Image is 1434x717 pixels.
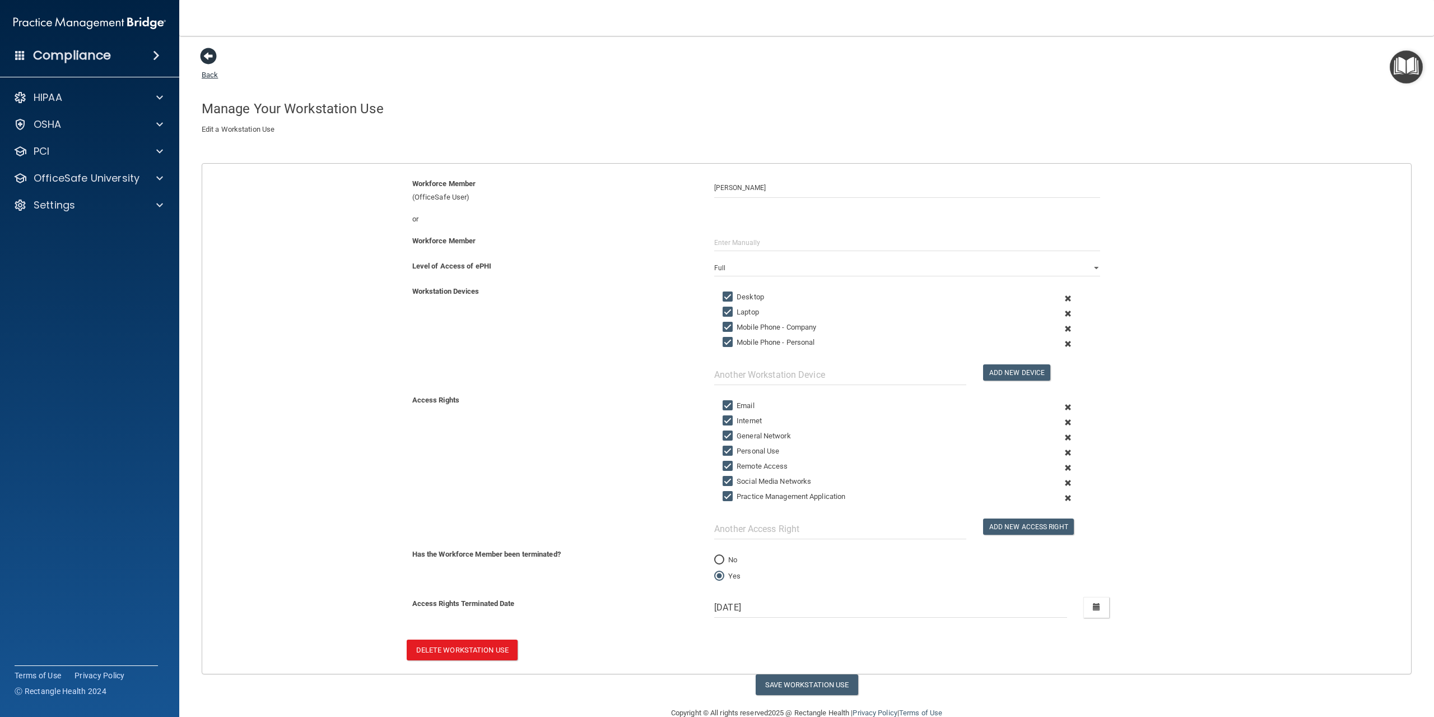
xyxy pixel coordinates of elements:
[407,640,518,660] button: Delete Workstation Use
[75,670,125,681] a: Privacy Policy
[723,492,735,501] input: Practice Management Application
[34,145,49,158] p: PCI
[714,177,1100,198] input: Search by name or email
[723,290,764,304] label: Desktop
[723,477,735,486] input: Social Media Networks
[723,447,735,456] input: Personal Use
[202,125,274,133] span: Edit a Workstation Use
[714,364,966,385] input: Another Workstation Device
[714,519,966,539] input: Another Access Right
[15,670,61,681] a: Terms of Use
[404,212,706,226] div: or
[723,338,735,347] input: Mobile Phone - Personal
[13,12,166,34] img: PMB logo
[723,432,735,441] input: General Network
[723,321,816,334] label: Mobile Phone - Company
[723,417,735,425] input: Internet
[723,306,759,319] label: Laptop
[899,709,942,717] a: Terms of Use
[412,396,459,404] b: Access Rights
[13,172,163,185] a: OfficeSafe University
[34,198,75,212] p: Settings
[412,179,476,188] b: Workforce Member
[13,91,163,104] a: HIPAA
[723,490,845,503] label: Practice Management Application
[33,48,111,63] h4: Compliance
[34,118,62,131] p: OSHA
[723,293,735,302] input: Desktop
[714,572,724,581] input: Yes
[412,237,476,245] b: Workforce Member
[404,177,706,204] div: (OfficeSafe User)
[15,686,106,697] span: Ⓒ Rectangle Health 2024
[714,234,1100,251] input: Enter Manually
[723,399,755,413] label: Email
[34,91,62,104] p: HIPAA
[13,118,163,131] a: OSHA
[723,445,779,458] label: Personal Use
[202,101,1412,116] h4: Manage Your Workstation Use
[723,462,735,471] input: Remote Access
[983,364,1050,381] button: Add New Device
[756,674,858,695] button: Save Workstation Use
[723,414,762,428] label: Internet
[412,599,515,608] b: Access Rights Terminated Date
[723,460,788,473] label: Remote Access
[714,553,737,567] label: No
[723,429,791,443] label: General Network
[202,57,218,79] a: Back
[412,287,479,295] b: Workstation Devices
[723,323,735,332] input: Mobile Phone - Company
[723,475,811,488] label: Social Media Networks
[853,709,897,717] a: Privacy Policy
[412,550,561,558] b: Has the Workforce Member been terminated?
[34,172,139,185] p: OfficeSafe University
[13,198,163,212] a: Settings
[723,401,735,410] input: Email
[983,519,1074,535] button: Add New Access Right
[723,336,814,349] label: Mobile Phone - Personal
[714,570,741,583] label: Yes
[714,556,724,565] input: No
[723,308,735,317] input: Laptop
[412,262,491,270] b: Level of Access of ePHI
[13,145,163,158] a: PCI
[1390,50,1423,84] button: Open Resource Center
